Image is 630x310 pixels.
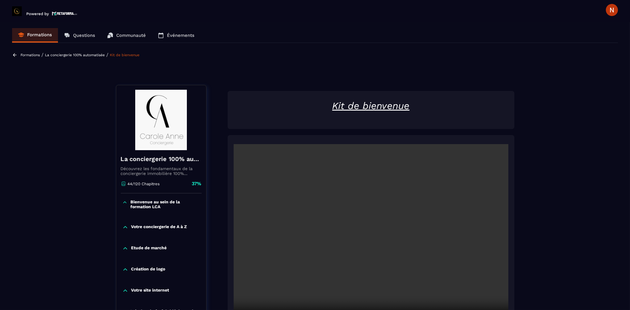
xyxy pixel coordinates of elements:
p: Formations [27,32,52,37]
p: Votre site internet [131,288,169,294]
a: Communauté [101,28,152,43]
h4: La conciergerie 100% automatisée [121,155,202,163]
p: Communauté [116,33,146,38]
span: / [41,52,43,58]
p: Votre conciergerie de A à Z [131,224,187,230]
p: Découvrez les fondamentaux de la conciergerie immobilière 100% automatisée. Cette formation est c... [121,166,202,176]
p: Etude de marché [131,245,167,251]
span: / [106,52,108,58]
img: logo-branding [12,6,22,16]
a: Kit de bienvenue [110,53,139,57]
a: Formations [21,53,40,57]
p: Événements [167,33,194,38]
p: Powered by [26,11,49,16]
u: Kit de bienvenue [332,100,410,111]
img: logo [52,11,77,16]
p: 37% [192,180,202,187]
p: Bienvenue au sein de la formation LCA [130,199,200,209]
a: Événements [152,28,200,43]
a: La conciergerie 100% automatisée [45,53,105,57]
p: Questions [73,33,95,38]
a: Formations [12,28,58,43]
p: Création de logo [131,266,165,273]
img: banner [121,90,202,150]
a: Questions [58,28,101,43]
p: 44/120 Chapitres [128,182,160,186]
